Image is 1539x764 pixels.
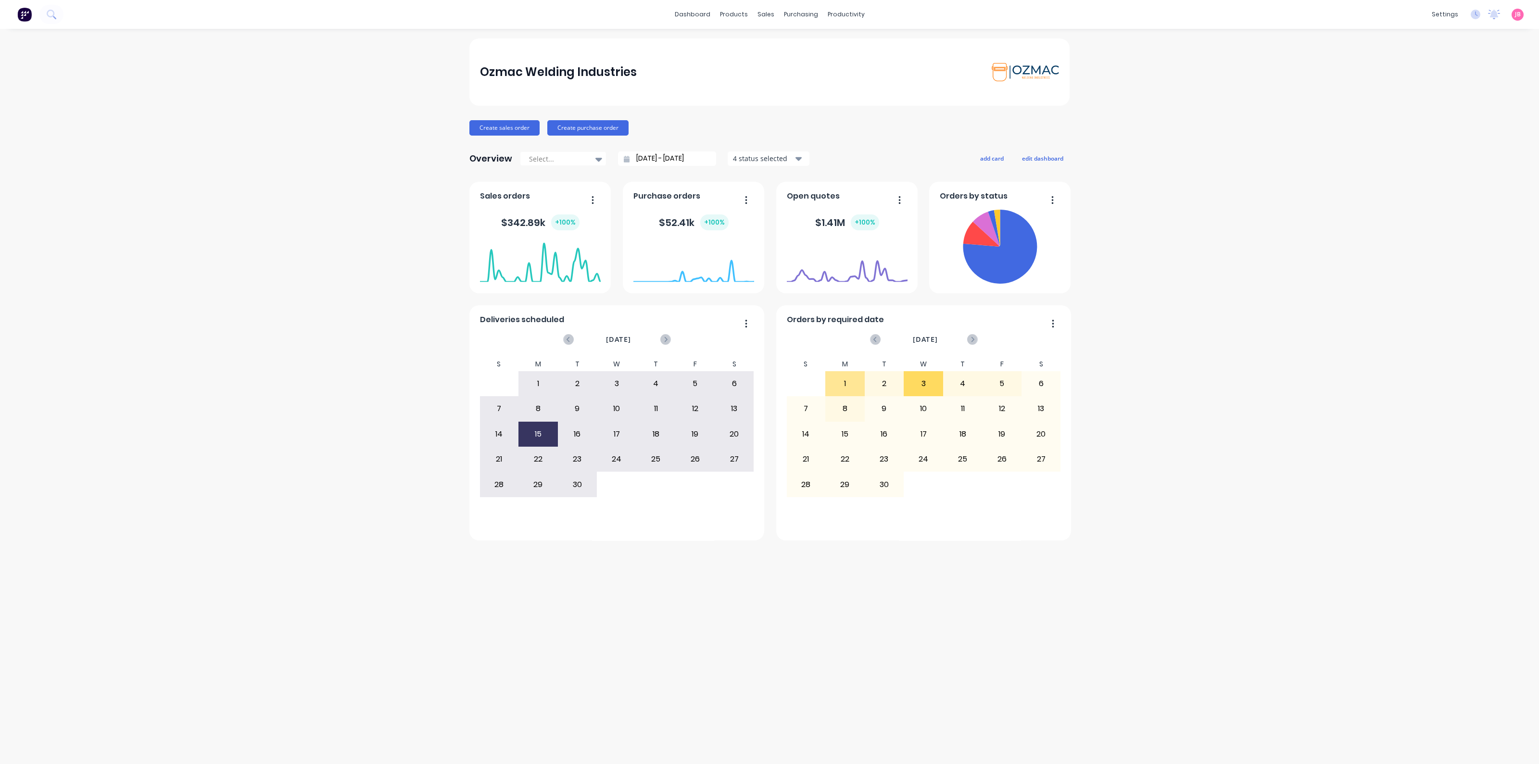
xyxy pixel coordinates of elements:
div: purchasing [779,7,823,22]
div: 11 [637,397,675,421]
div: 24 [904,447,943,471]
div: 16 [558,422,597,446]
div: 4 [637,372,675,396]
div: S [1022,357,1061,371]
div: 10 [597,397,636,421]
div: F [675,357,715,371]
div: S [786,357,826,371]
div: 21 [480,447,518,471]
div: 8 [519,397,557,421]
div: $ 52.41k [659,214,729,230]
div: 16 [865,422,904,446]
div: 11 [944,397,982,421]
div: 6 [715,372,754,396]
div: 20 [1022,422,1060,446]
div: 2 [865,372,904,396]
a: dashboard [670,7,715,22]
div: + 100 % [851,214,879,230]
div: M [825,357,865,371]
div: 22 [519,447,557,471]
div: 19 [983,422,1021,446]
div: 30 [558,472,597,496]
div: 1 [519,372,557,396]
span: Orders by status [940,190,1008,202]
div: 14 [480,422,518,446]
div: + 100 % [551,214,580,230]
img: Factory [17,7,32,22]
span: Purchase orders [633,190,700,202]
div: 5 [676,372,714,396]
div: W [904,357,943,371]
div: 25 [637,447,675,471]
div: products [715,7,753,22]
div: 4 status selected [733,153,794,163]
div: 29 [519,472,557,496]
button: add card [974,152,1010,164]
div: productivity [823,7,870,22]
div: T [865,357,904,371]
div: 12 [676,397,714,421]
div: $ 1.41M [815,214,879,230]
div: 26 [983,447,1021,471]
div: T [558,357,597,371]
div: S [479,357,519,371]
div: 12 [983,397,1021,421]
div: 22 [826,447,864,471]
span: Deliveries scheduled [480,314,564,326]
div: 28 [480,472,518,496]
div: 10 [904,397,943,421]
div: 23 [865,447,904,471]
div: 8 [826,397,864,421]
button: 4 status selected [728,151,809,166]
div: 13 [1022,397,1060,421]
div: Overview [469,149,512,168]
div: T [943,357,983,371]
div: 14 [787,422,825,446]
div: W [597,357,636,371]
div: settings [1427,7,1463,22]
div: 28 [787,472,825,496]
div: 9 [558,397,597,421]
div: 25 [944,447,982,471]
span: Open quotes [787,190,840,202]
button: edit dashboard [1016,152,1070,164]
div: 20 [715,422,754,446]
div: 13 [715,397,754,421]
div: 15 [519,422,557,446]
img: Ozmac Welding Industries [992,63,1059,81]
div: 21 [787,447,825,471]
div: 30 [865,472,904,496]
div: 4 [944,372,982,396]
div: 24 [597,447,636,471]
div: sales [753,7,779,22]
div: 17 [597,422,636,446]
div: 17 [904,422,943,446]
div: 7 [480,397,518,421]
div: 6 [1022,372,1060,396]
div: 23 [558,447,597,471]
span: Sales orders [480,190,530,202]
div: 27 [1022,447,1060,471]
button: Create sales order [469,120,540,136]
div: 1 [826,372,864,396]
span: [DATE] [606,334,631,345]
div: 7 [787,397,825,421]
div: 26 [676,447,714,471]
div: 5 [983,372,1021,396]
div: S [715,357,754,371]
div: 18 [944,422,982,446]
span: JB [1515,10,1521,19]
div: Ozmac Welding Industries [480,63,637,82]
div: F [982,357,1022,371]
div: 3 [597,372,636,396]
span: [DATE] [913,334,938,345]
div: T [636,357,676,371]
div: 15 [826,422,864,446]
div: + 100 % [700,214,729,230]
button: Create purchase order [547,120,629,136]
div: 19 [676,422,714,446]
div: 27 [715,447,754,471]
div: 2 [558,372,597,396]
div: 29 [826,472,864,496]
div: 18 [637,422,675,446]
